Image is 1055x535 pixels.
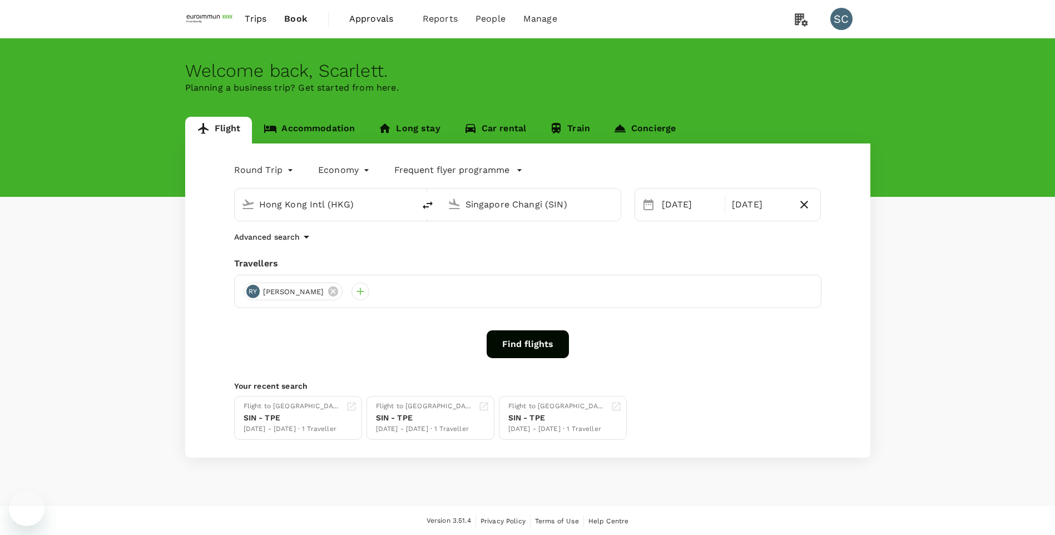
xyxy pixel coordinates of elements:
[481,517,526,525] span: Privacy Policy
[476,12,506,26] span: People
[465,196,597,213] input: Going to
[588,517,629,525] span: Help Centre
[602,117,687,143] a: Concierge
[613,203,615,205] button: Open
[366,117,452,143] a: Long stay
[185,117,252,143] a: Flight
[234,161,296,179] div: Round Trip
[588,515,629,527] a: Help Centre
[538,117,602,143] a: Train
[185,61,870,81] div: Welcome back , Scarlett .
[349,12,405,26] span: Approvals
[535,517,579,525] span: Terms of Use
[234,380,821,392] p: Your recent search
[394,164,523,177] button: Frequent flyer programme
[830,8,853,30] div: SC
[244,401,341,412] div: Flight to [GEOGRAPHIC_DATA]
[376,424,474,435] div: [DATE] - [DATE] · 1 Traveller
[185,7,236,31] img: EUROIMMUN (South East Asia) Pte. Ltd.
[234,231,300,242] p: Advanced search
[423,12,458,26] span: Reports
[234,230,313,244] button: Advanced search
[185,81,870,95] p: Planning a business trip? Get started from here.
[407,203,409,205] button: Open
[394,164,509,177] p: Frequent flyer programme
[523,12,557,26] span: Manage
[245,12,266,26] span: Trips
[508,424,606,435] div: [DATE] - [DATE] · 1 Traveller
[259,196,391,213] input: Depart from
[414,192,441,219] button: delete
[256,286,331,298] span: [PERSON_NAME]
[508,412,606,424] div: SIN - TPE
[727,194,793,216] div: [DATE]
[376,401,474,412] div: Flight to [GEOGRAPHIC_DATA]
[487,330,569,358] button: Find flights
[376,412,474,424] div: SIN - TPE
[284,12,308,26] span: Book
[234,257,821,270] div: Travellers
[252,117,366,143] a: Accommodation
[452,117,538,143] a: Car rental
[244,424,341,435] div: [DATE] - [DATE] · 1 Traveller
[244,412,341,424] div: SIN - TPE
[427,516,471,527] span: Version 3.51.4
[318,161,372,179] div: Economy
[244,283,343,300] div: RY[PERSON_NAME]
[535,515,579,527] a: Terms of Use
[481,515,526,527] a: Privacy Policy
[246,285,260,298] div: RY
[9,491,44,526] iframe: Button to launch messaging window
[508,401,606,412] div: Flight to [GEOGRAPHIC_DATA]
[657,194,722,216] div: [DATE]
